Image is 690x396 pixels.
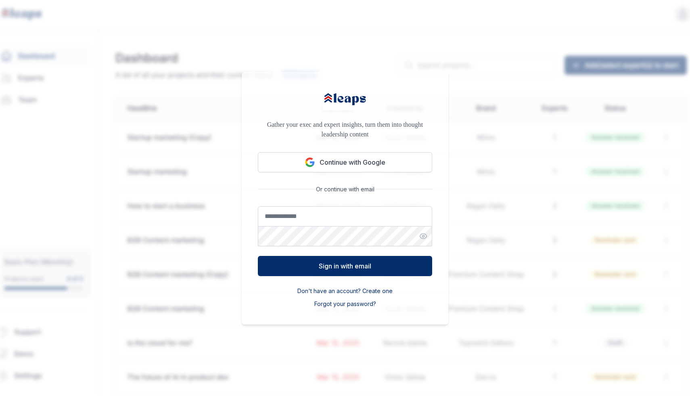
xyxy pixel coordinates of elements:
button: Forgot your password? [314,300,376,308]
img: Leaps [323,88,367,110]
p: Gather your exec and expert insights, turn them into thought leadership content [258,120,432,139]
button: Continue with Google [258,152,432,172]
span: Or continue with email [313,185,378,193]
img: Google logo [305,157,315,167]
button: Sign in with email [258,256,432,276]
button: Don't have an account? Create one [297,287,393,295]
